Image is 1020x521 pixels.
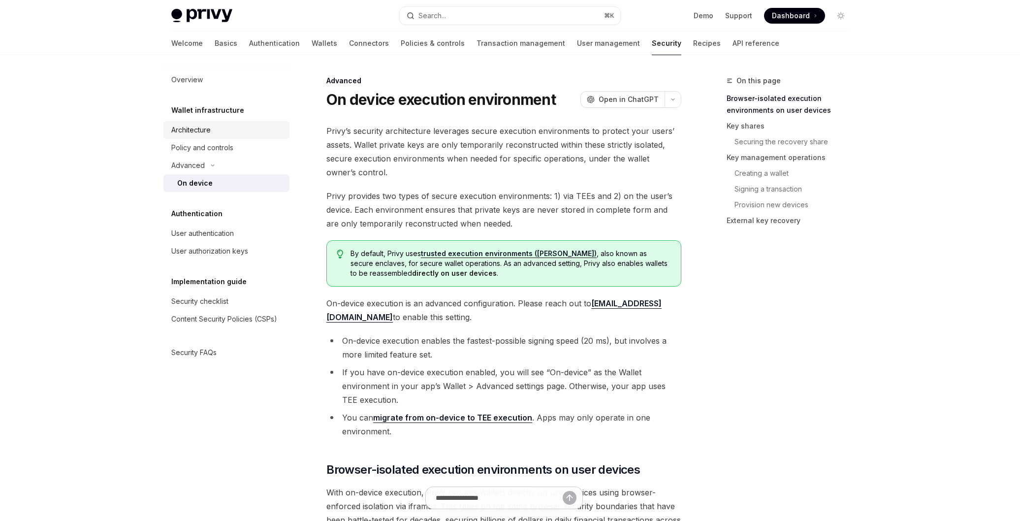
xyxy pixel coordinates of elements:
a: Wallets [312,32,337,55]
div: User authorization keys [171,245,248,257]
a: Content Security Policies (CSPs) [163,310,289,328]
a: Key shares [727,118,857,134]
a: On device [163,174,289,192]
span: By default, Privy uses , also known as secure enclaves, for secure wallet operations. As an advan... [351,249,671,278]
input: Ask a question... [436,487,563,509]
a: trusted execution environments ([PERSON_NAME]) [421,249,597,258]
div: Security checklist [171,295,228,307]
a: migrate from on-device to TEE execution [373,413,532,423]
a: Policies & controls [401,32,465,55]
span: Browser-isolated execution environments on user devices [326,462,640,478]
h1: On device execution environment [326,91,556,108]
span: Open in ChatGPT [599,95,659,104]
a: Security checklist [163,293,289,310]
button: Open search [400,7,620,25]
a: Security FAQs [163,344,289,361]
div: Advanced [326,76,681,86]
a: Welcome [171,32,203,55]
span: Privy provides two types of secure execution environments: 1) via TEEs and 2) on the user’s devic... [326,189,681,230]
span: Dashboard [772,11,810,21]
li: On-device execution enables the fastest-possible signing speed (20 ms), but involves a more limit... [326,334,681,361]
h5: Implementation guide [171,276,247,288]
a: User authentication [163,225,289,242]
h5: Wallet infrastructure [171,104,244,116]
div: Security FAQs [171,347,217,358]
a: Basics [215,32,237,55]
a: Transaction management [477,32,565,55]
img: light logo [171,9,232,23]
a: Key management operations [727,150,857,165]
a: Creating a wallet [727,165,857,181]
div: Content Security Policies (CSPs) [171,313,277,325]
div: User authentication [171,228,234,239]
li: You can . Apps may only operate in one environment. [326,411,681,438]
a: Demo [694,11,713,21]
a: Overview [163,71,289,89]
div: On device [177,177,213,189]
a: Securing the recovery share [727,134,857,150]
span: On-device execution is an advanced configuration. Please reach out to to enable this setting. [326,296,681,324]
button: Toggle dark mode [833,8,849,24]
span: ⌘ K [604,12,614,20]
a: API reference [733,32,779,55]
a: User management [577,32,640,55]
a: Authentication [249,32,300,55]
strong: directly on user devices [412,269,497,277]
div: Search... [418,10,446,22]
a: Recipes [693,32,721,55]
a: User authorization keys [163,242,289,260]
li: If you have on-device execution enabled, you will see “On-device” as the Wallet environment in yo... [326,365,681,407]
svg: Tip [337,250,344,259]
div: Architecture [171,124,211,136]
a: Browser-isolated execution environments on user devices [727,91,857,118]
a: Dashboard [764,8,825,24]
a: Policy and controls [163,139,289,157]
span: Privy’s security architecture leverages secure execution environments to protect your users’ asse... [326,124,681,179]
a: Security [652,32,681,55]
h5: Authentication [171,208,223,220]
a: Connectors [349,32,389,55]
div: Policy and controls [171,142,233,154]
a: Provision new devices [727,197,857,213]
span: On this page [736,75,781,87]
a: Support [725,11,752,21]
button: Toggle Advanced section [163,157,289,174]
button: Send message [563,491,576,505]
div: Advanced [171,160,205,171]
div: Overview [171,74,203,86]
a: Architecture [163,121,289,139]
a: External key recovery [727,213,857,228]
a: Signing a transaction [727,181,857,197]
button: Open in ChatGPT [580,91,665,108]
